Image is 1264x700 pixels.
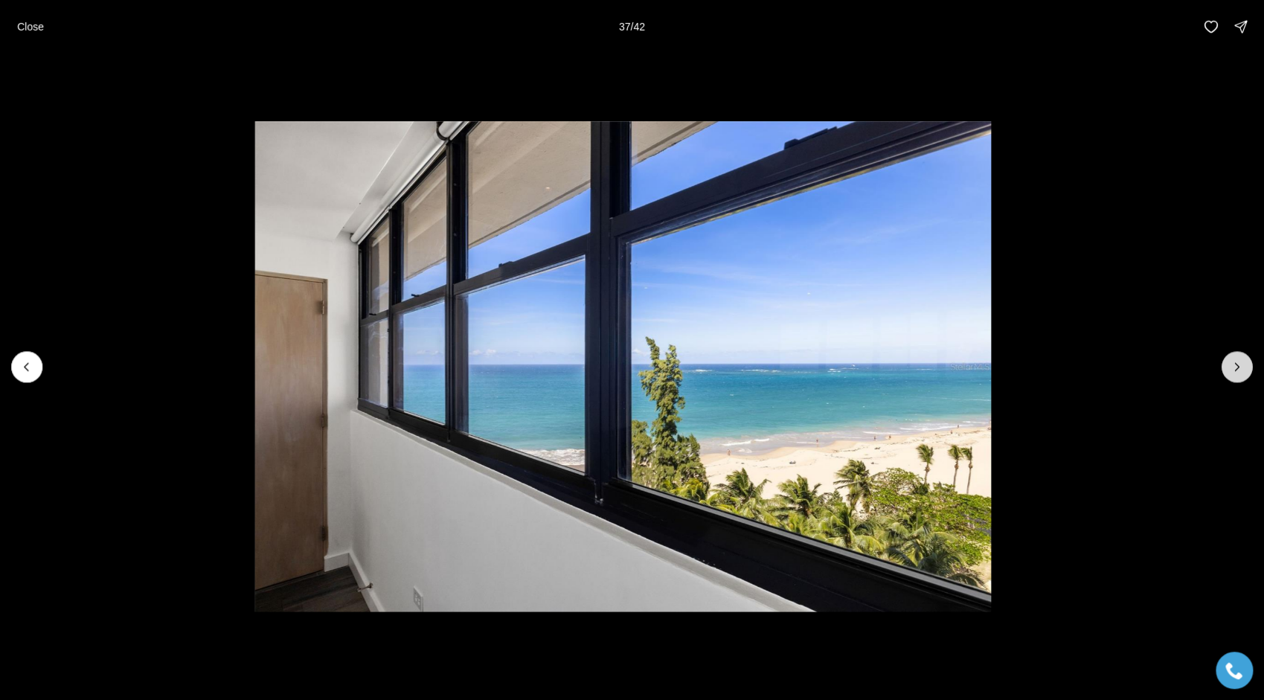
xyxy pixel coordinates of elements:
[12,351,43,382] button: Previous slide
[9,12,54,42] button: Close
[619,21,645,33] p: 37 / 42
[18,21,45,33] p: Close
[1221,351,1252,382] button: Next slide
